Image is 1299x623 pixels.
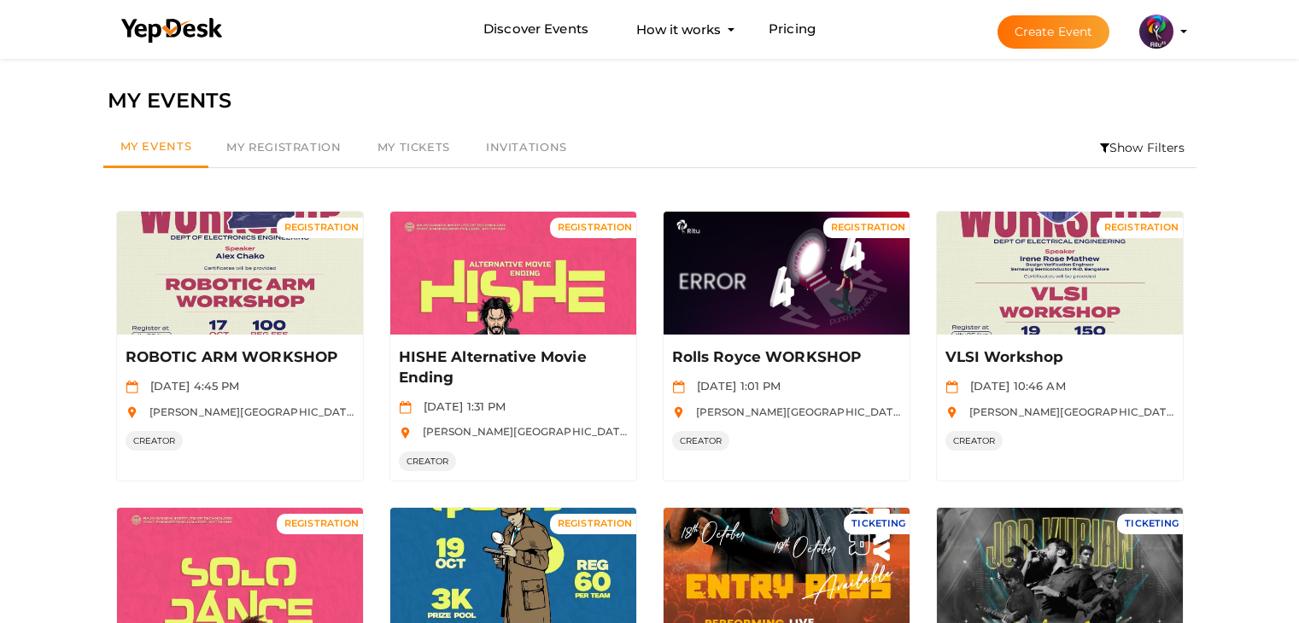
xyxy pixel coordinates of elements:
[126,406,138,419] img: location.svg
[399,427,412,440] img: location.svg
[103,128,209,168] a: My Events
[226,140,341,154] span: My Registration
[414,425,1122,438] span: [PERSON_NAME][GEOGRAPHIC_DATA], [GEOGRAPHIC_DATA], [GEOGRAPHIC_DATA], [GEOGRAPHIC_DATA], [GEOGRAP...
[1089,128,1197,167] li: Show Filters
[945,406,958,419] img: location.svg
[998,15,1110,49] button: Create Event
[672,381,685,393] img: calendar.svg
[631,14,726,45] button: How it works
[672,431,730,451] span: CREATOR
[962,379,1066,393] span: [DATE] 10:46 AM
[1139,15,1173,49] img: 5BK8ZL5P_small.png
[141,405,849,418] span: [PERSON_NAME][GEOGRAPHIC_DATA], [GEOGRAPHIC_DATA], [GEOGRAPHIC_DATA], [GEOGRAPHIC_DATA], [GEOGRAP...
[486,140,567,154] span: Invitations
[377,140,450,154] span: My Tickets
[360,128,468,167] a: My Tickets
[126,347,350,368] p: ROBOTIC ARM WORKSHOP
[468,128,585,167] a: Invitations
[769,14,816,45] a: Pricing
[945,381,958,393] img: calendar.svg
[672,347,897,368] p: Rolls Royce WORKSHOP
[399,451,457,471] span: CREATOR
[126,381,138,393] img: calendar.svg
[483,14,588,45] a: Discover Events
[142,379,240,393] span: [DATE] 4:45 PM
[208,128,359,167] a: My Registration
[945,431,1004,451] span: CREATOR
[688,379,781,393] span: [DATE] 1:01 PM
[108,84,1192,117] div: MY EVENTS
[945,347,1170,368] p: VLSI Workshop
[126,431,184,451] span: CREATOR
[399,401,412,414] img: calendar.svg
[120,139,192,153] span: My Events
[415,399,506,413] span: [DATE] 1:31 PM
[672,406,685,419] img: location.svg
[399,347,623,388] p: HISHE Alternative Movie Ending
